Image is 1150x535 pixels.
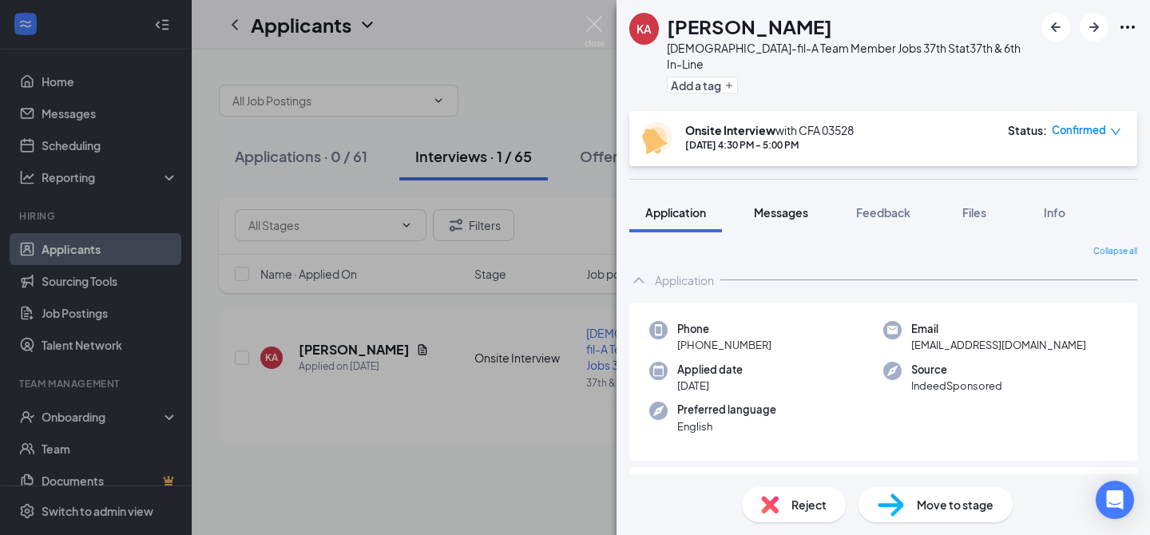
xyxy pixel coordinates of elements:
div: Status : [1008,122,1047,138]
svg: ArrowLeftNew [1046,18,1065,37]
span: Collapse all [1093,245,1137,258]
span: Application [645,205,706,220]
span: Preferred language [677,402,776,418]
span: [EMAIL_ADDRESS][DOMAIN_NAME] [911,337,1086,353]
span: Info [1044,205,1065,220]
span: Applied date [677,362,743,378]
span: Feedback [856,205,910,220]
span: Phone [677,321,771,337]
svg: ChevronUp [629,271,648,290]
span: Confirmed [1052,122,1106,138]
button: ArrowLeftNew [1041,13,1070,42]
h1: [PERSON_NAME] [667,13,832,40]
div: with CFA 03528 [685,122,854,138]
span: English [677,418,776,434]
div: [DATE] 4:30 PM - 5:00 PM [685,138,854,152]
span: Messages [754,205,808,220]
button: ArrowRight [1080,13,1108,42]
div: [DEMOGRAPHIC_DATA]-fil-A Team Member Jobs 37th St at 37th & 6th In-Line [667,40,1033,72]
svg: ArrowRight [1085,18,1104,37]
svg: Plus [724,81,734,90]
span: Files [962,205,986,220]
span: [DATE] [677,378,743,394]
button: PlusAdd a tag [667,77,738,93]
span: down [1110,126,1121,137]
span: Source [911,362,1002,378]
div: KA [636,21,652,37]
span: Reject [791,496,827,513]
span: [PHONE_NUMBER] [677,337,771,353]
span: Move to stage [917,496,993,513]
div: Application [655,272,714,288]
span: IndeedSponsored [911,378,1002,394]
span: Email [911,321,1086,337]
svg: Ellipses [1118,18,1137,37]
div: Open Intercom Messenger [1096,481,1134,519]
b: Onsite Interview [685,123,775,137]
